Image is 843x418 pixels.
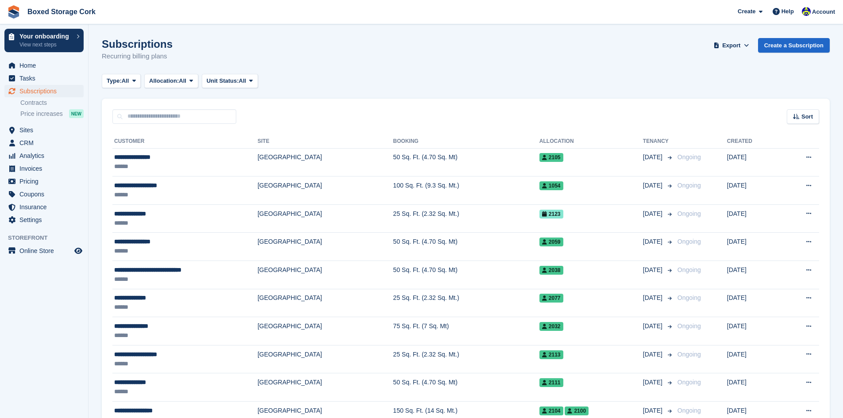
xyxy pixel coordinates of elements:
span: Storefront [8,234,88,242]
span: Ongoing [677,351,701,358]
a: menu [4,188,84,200]
span: Home [19,59,73,72]
td: 50 Sq. Ft. (4.70 Sq. Mt) [393,373,539,402]
span: Help [781,7,794,16]
span: Create [738,7,755,16]
td: [GEOGRAPHIC_DATA] [258,148,393,176]
th: Allocation [539,134,643,149]
td: [GEOGRAPHIC_DATA] [258,373,393,402]
div: NEW [69,109,84,118]
img: Vincent [802,7,811,16]
span: Account [812,8,835,16]
span: Ongoing [677,379,701,386]
button: Allocation: All [144,74,198,88]
span: 2105 [539,153,563,162]
td: [DATE] [727,317,780,345]
span: All [179,77,186,85]
span: 2113 [539,350,563,359]
span: Sites [19,124,73,136]
th: Tenancy [643,134,674,149]
span: Allocation: [149,77,179,85]
span: Price increases [20,110,63,118]
span: CRM [19,137,73,149]
span: Ongoing [677,294,701,301]
td: [DATE] [727,204,780,233]
span: Unit Status: [207,77,239,85]
td: [DATE] [727,289,780,317]
span: 2111 [539,378,563,387]
span: [DATE] [643,406,664,415]
a: menu [4,137,84,149]
td: [DATE] [727,233,780,261]
span: 2038 [539,266,563,275]
span: 2032 [539,322,563,331]
span: Coupons [19,188,73,200]
td: [GEOGRAPHIC_DATA] [258,289,393,317]
span: All [122,77,129,85]
a: menu [4,162,84,175]
span: [DATE] [643,209,664,219]
span: [DATE] [643,378,664,387]
span: Ongoing [677,407,701,414]
a: menu [4,201,84,213]
td: 25 Sq. Ft. (2.32 Sq. Mt.) [393,289,539,317]
span: [DATE] [643,237,664,246]
span: [DATE] [643,322,664,331]
td: 25 Sq. Ft. (2.32 Sq. Mt.) [393,345,539,373]
td: 50 Sq. Ft. (4.70 Sq. Mt) [393,261,539,289]
span: Sort [801,112,813,121]
td: 100 Sq. Ft. (9.3 Sq. Mt.) [393,176,539,205]
td: [GEOGRAPHIC_DATA] [258,261,393,289]
a: menu [4,214,84,226]
td: [DATE] [727,148,780,176]
span: 2077 [539,294,563,303]
span: [DATE] [643,350,664,359]
img: stora-icon-8386f47178a22dfd0bd8f6a31ec36ba5ce8667c1dd55bd0f319d3a0aa187defe.svg [7,5,20,19]
td: [DATE] [727,176,780,205]
span: Invoices [19,162,73,175]
span: Ongoing [677,153,701,161]
span: Insurance [19,201,73,213]
td: [GEOGRAPHIC_DATA] [258,317,393,345]
th: Site [258,134,393,149]
span: Type: [107,77,122,85]
td: 50 Sq. Ft. (4.70 Sq. Mt) [393,233,539,261]
span: 2100 [565,406,589,415]
a: menu [4,245,84,257]
td: [GEOGRAPHIC_DATA] [258,233,393,261]
th: Customer [112,134,258,149]
span: 1054 [539,181,563,190]
a: menu [4,72,84,84]
span: [DATE] [643,293,664,303]
span: Ongoing [677,182,701,189]
button: Export [712,38,751,53]
p: Your onboarding [19,33,72,39]
p: View next steps [19,41,72,49]
th: Booking [393,134,539,149]
a: Create a Subscription [758,38,830,53]
th: Created [727,134,780,149]
a: Boxed Storage Cork [24,4,99,19]
a: Your onboarding View next steps [4,29,84,52]
span: Ongoing [677,266,701,273]
a: menu [4,59,84,72]
span: Pricing [19,175,73,188]
span: 2059 [539,238,563,246]
td: [DATE] [727,261,780,289]
span: Export [722,41,740,50]
h1: Subscriptions [102,38,173,50]
td: [GEOGRAPHIC_DATA] [258,204,393,233]
span: All [239,77,246,85]
td: [GEOGRAPHIC_DATA] [258,345,393,373]
span: [DATE] [643,181,664,190]
span: Ongoing [677,238,701,245]
span: Online Store [19,245,73,257]
span: Ongoing [677,210,701,217]
span: 2104 [539,406,563,415]
span: [DATE] [643,153,664,162]
td: 75 Sq. Ft. (7 Sq. Mt) [393,317,539,345]
span: [DATE] [643,265,664,275]
a: menu [4,124,84,136]
td: 50 Sq. Ft. (4.70 Sq. Mt) [393,148,539,176]
a: Preview store [73,245,84,256]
